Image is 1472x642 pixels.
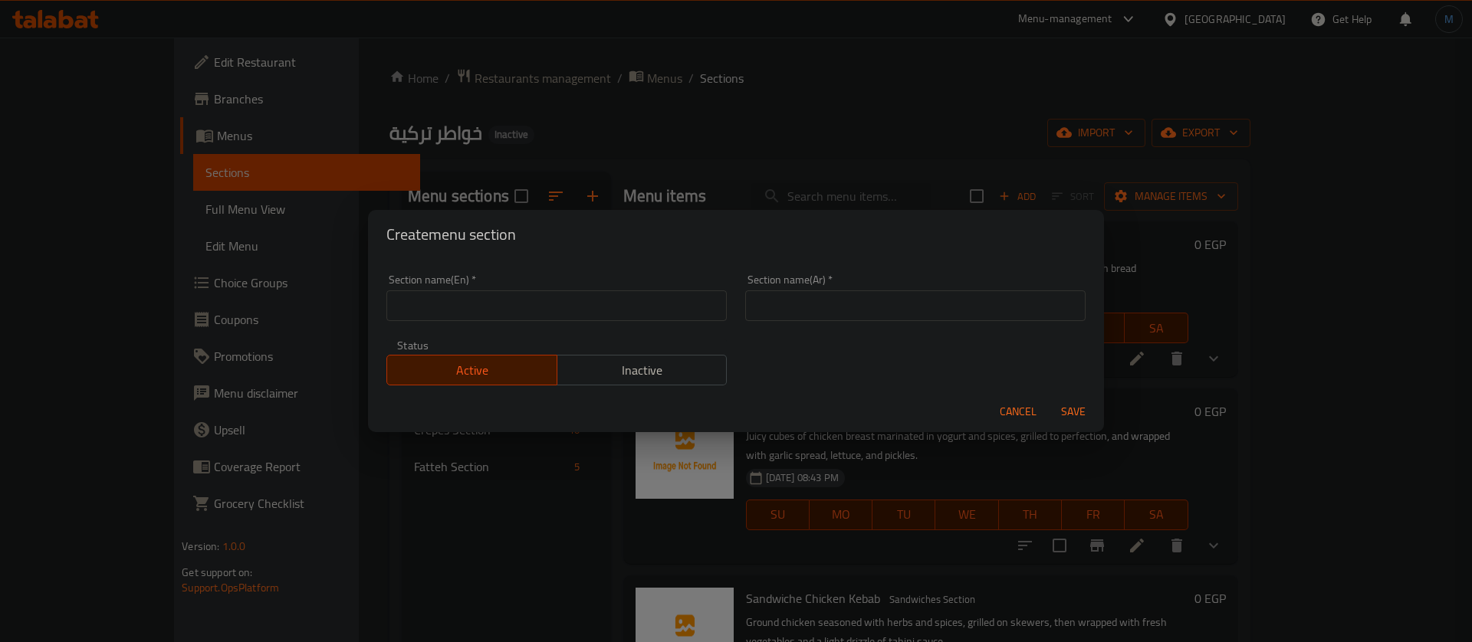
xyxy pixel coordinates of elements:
span: Inactive [563,359,721,382]
button: Cancel [994,398,1043,426]
span: Cancel [1000,402,1037,421]
input: Please enter section name(ar) [745,290,1086,321]
button: Active [386,355,557,385]
input: Please enter section name(en) [386,290,727,321]
button: Inactive [557,355,728,385]
button: Save [1049,398,1098,426]
h2: Create menu section [386,222,1086,247]
span: Active [393,359,551,382]
span: Save [1055,402,1092,421]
